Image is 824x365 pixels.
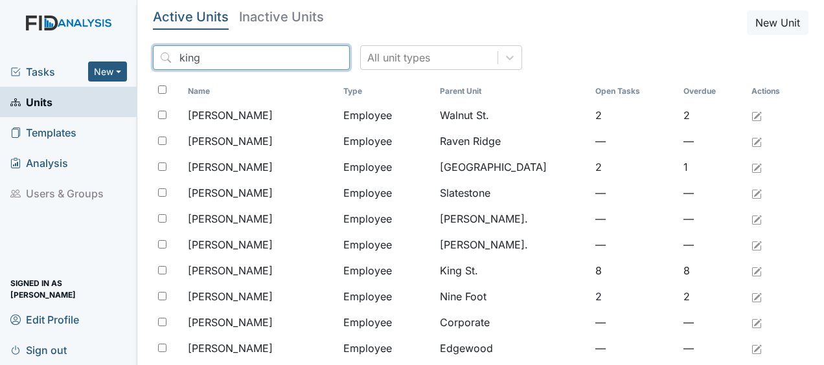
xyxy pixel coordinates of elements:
a: Edit [751,211,762,227]
td: — [678,335,747,361]
td: Employee [338,154,435,180]
td: Employee [338,232,435,258]
td: Nine Foot [435,283,590,309]
a: Tasks [10,64,88,80]
th: Toggle SortBy [678,80,747,102]
td: — [678,128,747,154]
th: Toggle SortBy [590,80,678,102]
span: [PERSON_NAME] [188,263,273,278]
input: Toggle All Rows Selected [158,85,166,94]
td: — [590,180,678,206]
td: Slatestone [435,180,590,206]
span: [PERSON_NAME] [188,340,273,356]
th: Actions [746,80,808,102]
span: Templates [10,122,76,142]
td: Walnut St. [435,102,590,128]
td: Employee [338,102,435,128]
td: 8 [678,258,747,283]
td: Employee [338,335,435,361]
a: Edit [751,133,762,149]
td: 2 [678,283,747,309]
span: [PERSON_NAME] [188,289,273,304]
a: Edit [751,107,762,123]
td: — [678,309,747,335]
span: [PERSON_NAME] [188,107,273,123]
td: 2 [678,102,747,128]
td: — [590,232,678,258]
a: Edit [751,315,762,330]
button: New [88,61,127,82]
td: Employee [338,258,435,283]
span: [PERSON_NAME] [188,159,273,175]
a: Edit [751,289,762,304]
span: Units [10,92,52,112]
span: Sign out [10,340,67,360]
td: — [678,232,747,258]
td: King St. [435,258,590,283]
td: Corporate [435,309,590,335]
h5: Active Units [153,10,229,23]
td: 1 [678,154,747,180]
td: Edgewood [435,335,590,361]
td: — [678,180,747,206]
td: [PERSON_NAME]. [435,206,590,232]
span: Edit Profile [10,309,79,329]
td: Employee [338,309,435,335]
span: Signed in as [PERSON_NAME] [10,279,127,299]
a: Edit [751,340,762,356]
td: — [590,335,678,361]
a: Edit [751,263,762,278]
span: [PERSON_NAME] [188,185,273,201]
td: — [590,206,678,232]
span: [PERSON_NAME] [188,237,273,252]
td: Employee [338,283,435,309]
th: Toggle SortBy [435,80,590,102]
span: [PERSON_NAME] [188,133,273,149]
td: Employee [338,180,435,206]
th: Toggle SortBy [338,80,435,102]
a: Edit [751,159,762,175]
div: All unit types [367,50,430,65]
td: 2 [590,102,678,128]
td: — [590,128,678,154]
a: Edit [751,185,762,201]
h5: Inactive Units [239,10,324,23]
td: Employee [338,128,435,154]
td: Raven Ridge [435,128,590,154]
td: 8 [590,258,678,283]
td: [PERSON_NAME]. [435,232,590,258]
td: — [590,309,678,335]
td: [GEOGRAPHIC_DATA] [435,154,590,180]
td: — [678,206,747,232]
span: [PERSON_NAME] [188,211,273,227]
input: Search... [153,45,350,70]
th: Toggle SortBy [183,80,338,102]
button: New Unit [747,10,808,35]
span: Analysis [10,153,68,173]
span: [PERSON_NAME] [188,315,273,330]
td: 2 [590,283,678,309]
a: Edit [751,237,762,252]
td: Employee [338,206,435,232]
td: 2 [590,154,678,180]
